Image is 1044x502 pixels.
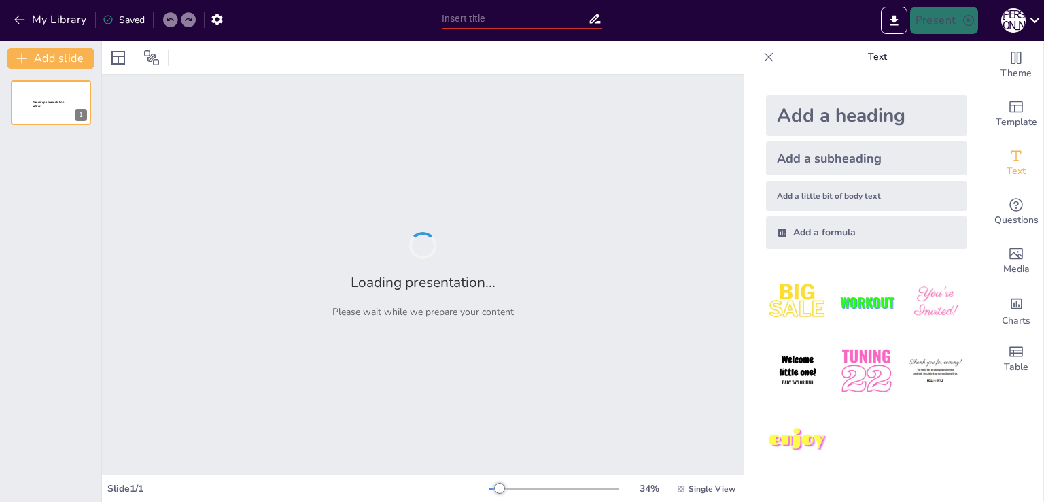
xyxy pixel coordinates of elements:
[766,141,967,175] div: Add a subheading
[442,9,588,29] input: Insert title
[881,7,907,34] button: Export to PowerPoint
[633,482,665,495] div: 34 %
[996,115,1037,130] span: Template
[10,9,92,31] button: My Library
[989,139,1043,188] div: Add text boxes
[835,339,898,403] img: 5.jpeg
[1003,262,1030,277] span: Media
[780,41,975,73] p: Text
[994,213,1039,228] span: Questions
[766,216,967,249] div: Add a formula
[1002,314,1030,329] span: Charts
[1004,360,1028,375] span: Table
[904,271,967,334] img: 3.jpeg
[75,109,87,121] div: 1
[332,305,514,318] p: Please wait while we prepare your content
[107,482,489,495] div: Slide 1 / 1
[766,271,829,334] img: 1.jpeg
[7,48,94,69] button: Add slide
[1007,164,1026,179] span: Text
[1001,8,1026,33] div: К [PERSON_NAME]
[689,484,735,495] span: Single View
[989,41,1043,90] div: Change the overall theme
[766,95,967,136] div: Add a heading
[910,7,978,34] button: Present
[1001,7,1026,34] button: К [PERSON_NAME]
[103,14,145,27] div: Saved
[989,335,1043,384] div: Add a table
[835,271,898,334] img: 2.jpeg
[107,47,129,69] div: Layout
[143,50,160,66] span: Position
[1000,66,1032,81] span: Theme
[766,181,967,211] div: Add a little bit of body text
[11,80,91,125] div: 1
[989,90,1043,139] div: Add ready made slides
[904,339,967,403] img: 6.jpeg
[766,339,829,403] img: 4.jpeg
[766,409,829,472] img: 7.jpeg
[989,188,1043,237] div: Get real-time input from your audience
[989,286,1043,335] div: Add charts and graphs
[351,273,495,292] h2: Loading presentation...
[989,237,1043,286] div: Add images, graphics, shapes or video
[33,101,64,108] span: Sendsteps presentation editor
